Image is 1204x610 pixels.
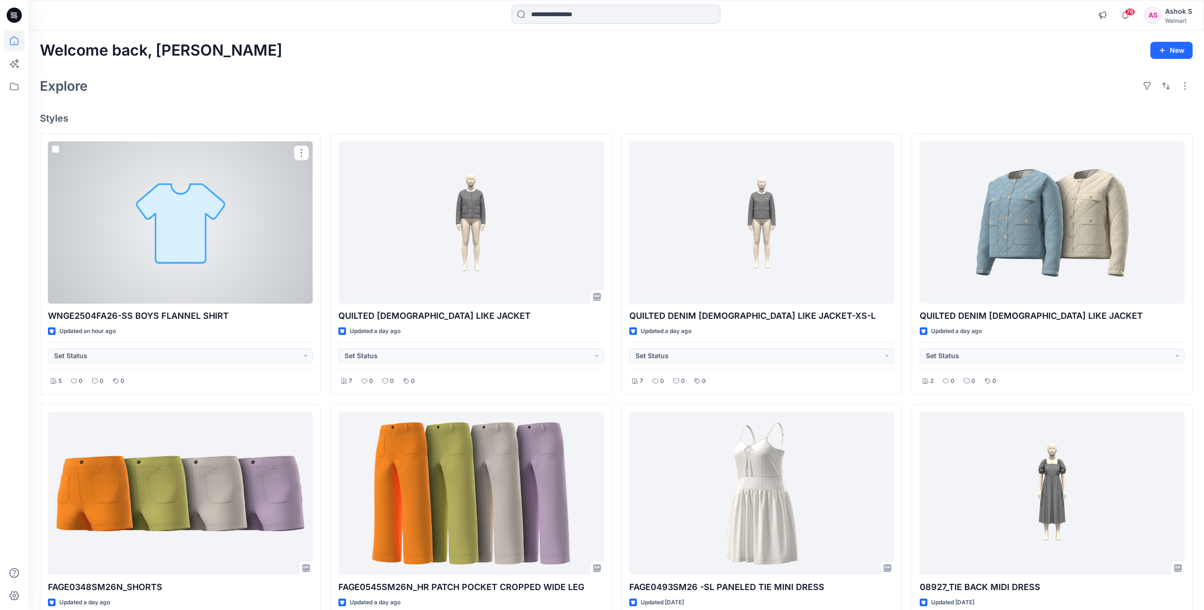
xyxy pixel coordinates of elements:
a: FAGE0348SM26N_SHORTS [48,412,313,574]
p: 0 [121,376,124,386]
p: Updated a day ago [59,598,110,608]
p: QUILTED DENIM [DEMOGRAPHIC_DATA] LIKE JACKET [920,309,1185,323]
p: Updated [DATE] [931,598,974,608]
a: WNGE2504FA26-SS BOYS FLANNEL SHIRT [48,142,313,304]
a: FAGE0493SM26 -SL PANELED TIE MINI DRESS [629,412,894,574]
span: 76 [1125,8,1135,16]
a: QUILTED DENIM LADY LIKE JACKET-XS-L [629,142,894,304]
div: Walmart [1165,17,1192,24]
div: Ashok S [1165,6,1192,17]
p: 08927_TIE BACK MIDI DRESS [920,581,1185,594]
h4: Styles [40,113,1193,124]
p: Updated an hour ago [59,326,116,336]
p: QUILTED DENIM [DEMOGRAPHIC_DATA] LIKE JACKET-XS-L [629,309,894,323]
p: 0 [390,376,394,386]
p: 2 [930,376,933,386]
p: 0 [100,376,103,386]
h2: Welcome back, [PERSON_NAME] [40,42,282,59]
p: 0 [702,376,706,386]
p: FAGE0493SM26 -SL PANELED TIE MINI DRESS [629,581,894,594]
p: QUILTED [DEMOGRAPHIC_DATA] LIKE JACKET [338,309,603,323]
p: 5 [58,376,62,386]
p: FAGE0545SM26N_HR PATCH POCKET CROPPED WIDE LEG [338,581,603,594]
p: 0 [411,376,415,386]
a: 08927_TIE BACK MIDI DRESS [920,412,1185,574]
a: QUILTED LADY LIKE JACKET [338,142,603,304]
p: 0 [681,376,685,386]
p: Updated a day ago [350,326,401,336]
div: AS [1144,7,1161,24]
p: 0 [971,376,975,386]
p: 7 [349,376,352,386]
p: Updated a day ago [350,598,401,608]
p: 0 [79,376,83,386]
button: New [1150,42,1193,59]
a: QUILTED DENIM LADY LIKE JACKET [920,142,1185,304]
p: 0 [369,376,373,386]
p: 0 [660,376,664,386]
a: FAGE0545SM26N_HR PATCH POCKET CROPPED WIDE LEG [338,412,603,574]
p: Updated a day ago [931,326,982,336]
p: WNGE2504FA26-SS BOYS FLANNEL SHIRT [48,309,313,323]
p: FAGE0348SM26N_SHORTS [48,581,313,594]
p: 0 [951,376,954,386]
p: 0 [992,376,996,386]
p: Updated [DATE] [641,598,684,608]
p: Updated a day ago [641,326,691,336]
p: 7 [640,376,643,386]
h2: Explore [40,78,88,94]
